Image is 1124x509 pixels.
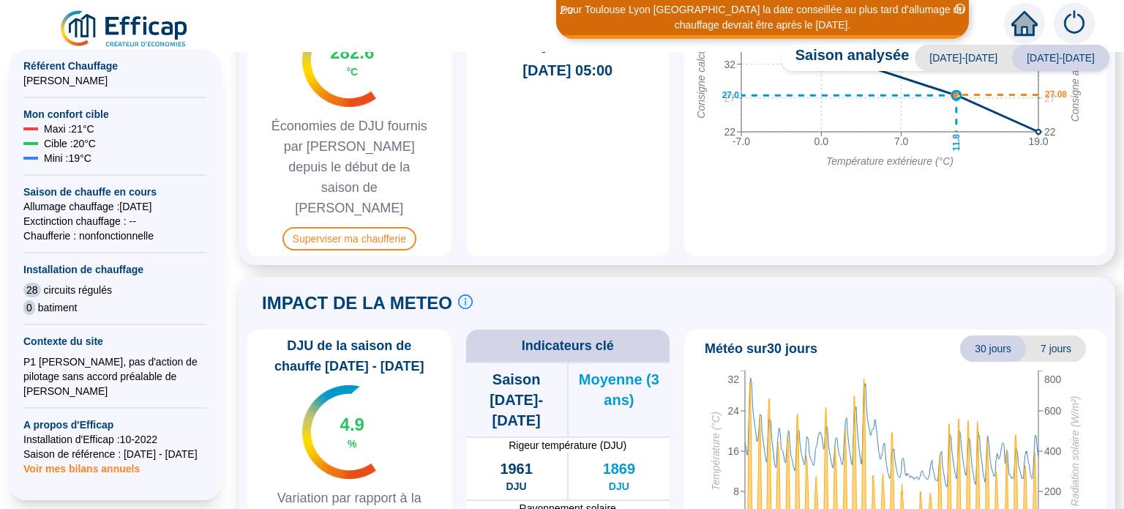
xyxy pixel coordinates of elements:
tspan: 600 [1044,405,1062,417]
span: 4.9 [340,413,364,436]
tspan: Consigne calculée (°C) [695,13,707,118]
span: Chaufferie : non fonctionnelle [23,229,206,243]
span: [DATE] 05:00 [522,60,612,81]
span: 282.6 [330,41,374,64]
tspan: 27 [724,92,735,103]
span: DJU [609,479,629,494]
tspan: 22 [724,126,735,138]
span: 1961 [500,458,533,479]
div: P1 [PERSON_NAME], pas d'action de pilotage sans accord préalable de [PERSON_NAME] [23,354,206,398]
span: Voir mes bilans annuels [23,454,140,475]
span: 0 [23,300,35,315]
span: Indicateurs clé [522,335,614,356]
span: Saison analysée [781,45,910,71]
span: Exctinction chauffage : -- [23,214,206,229]
span: 7 jours [1026,335,1086,362]
span: Mon confort cible [23,107,206,122]
tspan: 400 [1044,445,1062,457]
img: efficap energie logo [59,9,191,50]
span: Saison de chauffe en cours [23,185,206,199]
span: Rigeur température (DJU) [466,438,670,453]
tspan: 200 [1044,486,1062,497]
span: Installation de chauffage [23,262,206,277]
span: DJU de la saison de chauffe [DATE] - [DATE] [253,335,446,376]
span: home [1011,10,1038,37]
span: Cible : 20 °C [44,136,96,151]
span: circuits régulés [44,283,112,297]
tspan: Température extérieure (°C) [826,155,953,167]
span: 30 jours [960,335,1026,362]
span: Saison [DATE]-[DATE] [466,369,567,431]
span: batiment [38,300,78,315]
span: Moyenne (3 ans) [569,369,670,410]
span: Superviser ma chaufferie [282,227,416,250]
tspan: 24 [727,405,739,417]
tspan: 8 [733,486,739,497]
i: 2 / 3 [560,5,573,16]
span: info-circle [458,294,473,309]
tspan: 7.0 [894,135,909,146]
tspan: 0.0 [814,135,829,146]
div: Pour Toulouse Lyon [GEOGRAPHIC_DATA] la date conseillée au plus tard d'allumage du chauffage devr... [558,2,967,33]
tspan: Consigne appliquée (°C) [1069,10,1081,122]
img: indicateur températures [302,385,376,479]
span: Saison de référence : [DATE] - [DATE] [23,447,206,461]
span: close-circle [955,4,965,14]
span: Économies de DJU fournis par [PERSON_NAME] depuis le début de la saison de [PERSON_NAME] [253,116,446,218]
tspan: Radiation solaire (W/m²) [1069,395,1081,506]
span: Installation d'Efficap : 10-2022 [23,432,206,447]
tspan: 32 [724,58,735,70]
span: 28 [23,283,41,297]
span: A propos d'Efficap [23,417,206,432]
tspan: 800 [1044,374,1062,385]
tspan: 32 [727,374,739,385]
tspan: -7.0 [733,135,750,146]
img: alerts [1054,3,1095,44]
span: Référent Chauffage [23,59,206,73]
span: Allumage chauffage : [DATE] [23,199,206,214]
text: 27.0 [722,90,740,100]
text: 11.8 [951,133,962,151]
span: Contexte du site [23,334,206,349]
tspan: Température (°C) [710,412,722,491]
text: 27.08 [1045,89,1067,100]
span: [PERSON_NAME] [23,73,206,88]
span: DJU [506,479,527,494]
span: [DATE]-[DATE] [915,45,1012,71]
tspan: 27 [1044,92,1056,103]
span: Maxi : 21 °C [44,122,94,136]
span: 1869 [603,458,636,479]
img: indicateur températures [302,13,376,107]
span: Météo sur 30 jours [705,338,817,359]
span: % [348,436,356,451]
span: [DATE]-[DATE] [1012,45,1109,71]
tspan: 16 [727,445,739,457]
span: Mini : 19 °C [44,151,91,166]
span: IMPACT DE LA METEO [262,291,452,315]
span: °C [346,64,358,79]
